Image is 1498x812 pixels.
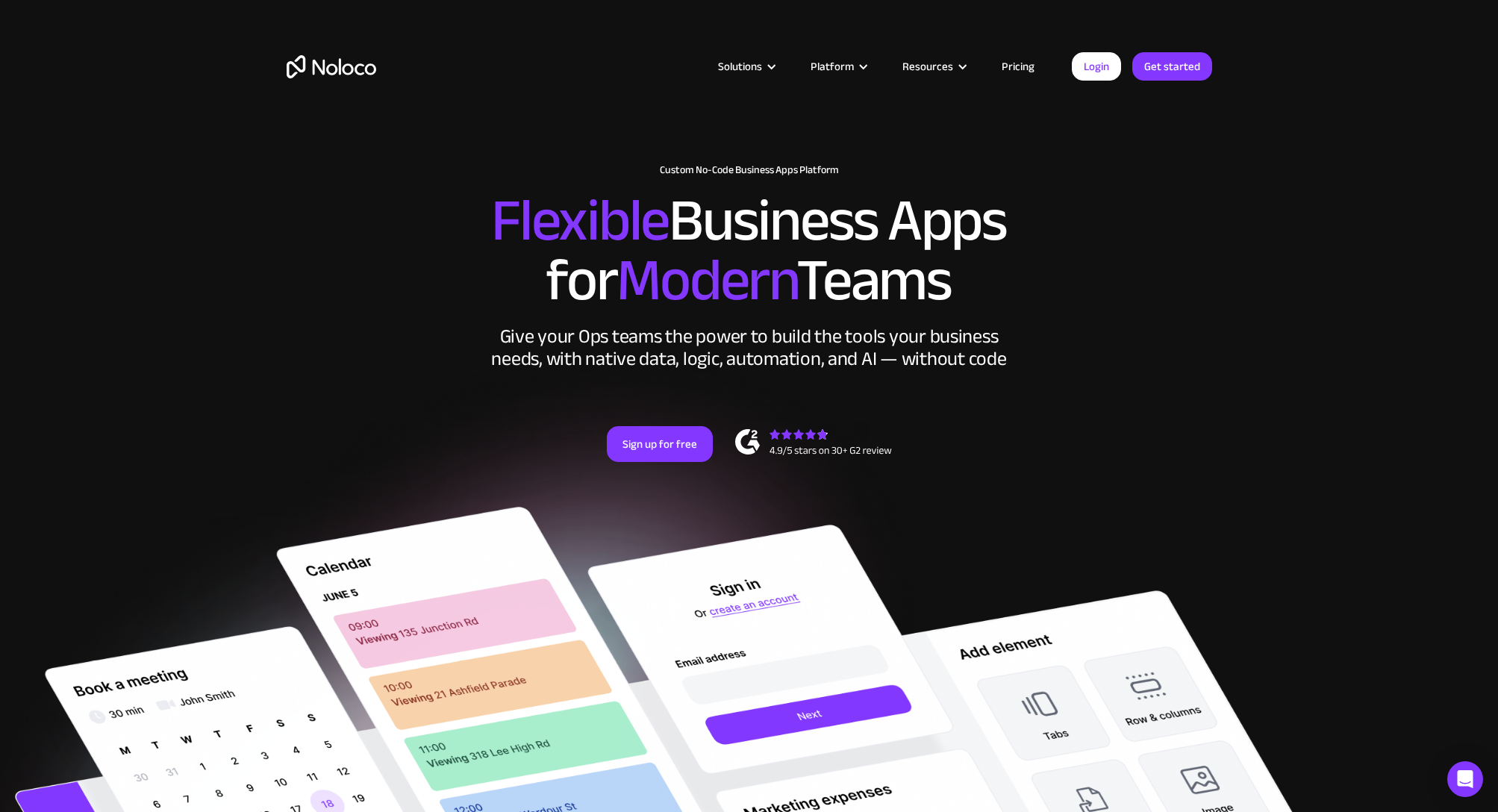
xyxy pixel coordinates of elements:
div: Solutions [718,57,762,76]
div: Solutions [699,57,792,76]
div: Open Intercom Messenger [1447,761,1483,797]
span: Flexible [491,165,669,276]
a: Pricing [983,57,1053,76]
div: Give your Ops teams the power to build the tools your business needs, with native data, logic, au... [488,325,1011,370]
div: Resources [902,57,953,76]
div: Resources [884,57,983,76]
span: Modern [617,225,796,336]
div: Platform [811,57,854,76]
a: Login [1072,52,1121,81]
a: Get started [1132,52,1212,81]
h2: Business Apps for Teams [287,191,1212,310]
div: Platform [792,57,884,76]
a: Sign up for free [607,426,713,462]
a: home [287,55,376,78]
h1: Custom No-Code Business Apps Platform [287,164,1212,176]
